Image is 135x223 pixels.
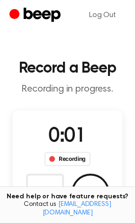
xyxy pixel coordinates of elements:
a: Beep [9,6,63,25]
a: Log Out [80,4,126,27]
a: [EMAIL_ADDRESS][DOMAIN_NAME] [43,201,111,216]
button: Save Audio Record [72,174,109,212]
span: Contact us [6,201,129,217]
p: Recording in progress. [8,84,127,95]
span: 0:01 [48,127,86,147]
button: Delete Audio Record [26,174,64,212]
h1: Record a Beep [8,61,127,76]
div: Recording [45,152,90,166]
